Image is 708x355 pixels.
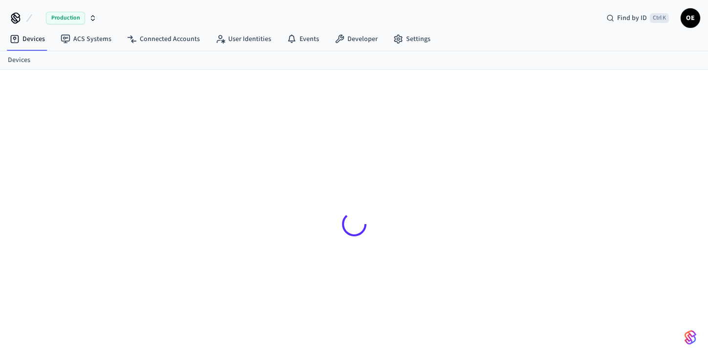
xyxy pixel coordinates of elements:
button: OE [681,8,700,28]
a: Developer [327,30,386,48]
span: Find by ID [617,13,647,23]
a: Devices [8,55,30,65]
div: Find by IDCtrl K [599,9,677,27]
img: SeamLogoGradient.69752ec5.svg [685,330,696,345]
a: Connected Accounts [119,30,208,48]
a: Settings [386,30,438,48]
a: Events [279,30,327,48]
span: Production [46,12,85,24]
a: ACS Systems [53,30,119,48]
a: User Identities [208,30,279,48]
span: Ctrl K [650,13,669,23]
span: OE [682,9,699,27]
a: Devices [2,30,53,48]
